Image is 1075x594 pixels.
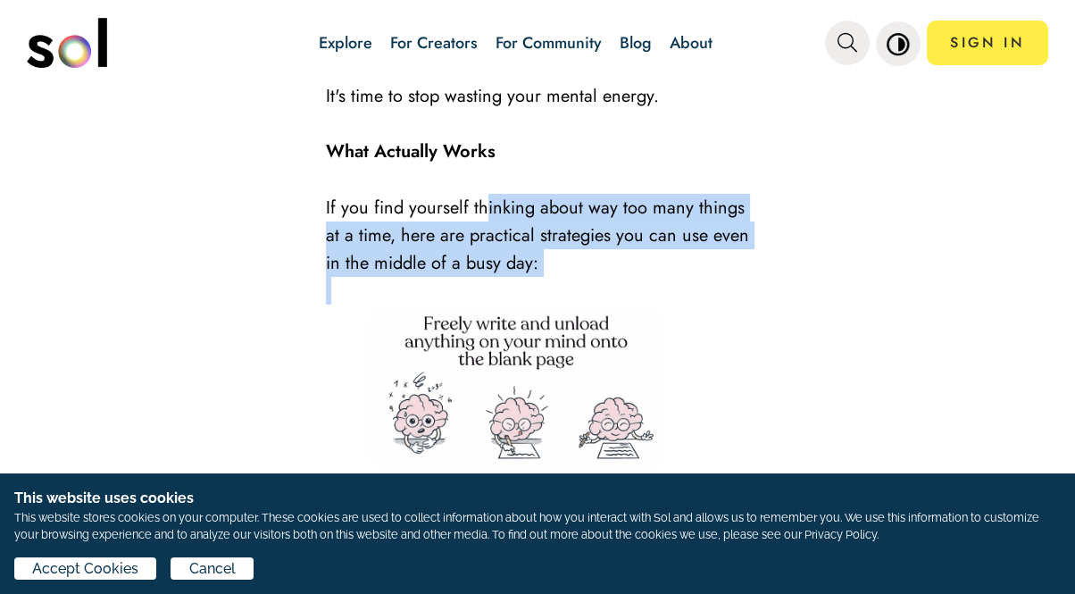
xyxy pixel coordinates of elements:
p: This website stores cookies on your computer. These cookies are used to collect information about... [14,509,1061,543]
button: Accept Cookies [14,557,156,580]
nav: main navigation [27,12,1048,74]
button: Cancel [171,557,253,580]
a: Explore [318,31,371,54]
img: logo [27,18,107,68]
a: For Community [495,31,601,54]
a: Blog [619,31,651,54]
h1: This website uses cookies [14,488,1061,509]
a: For Creators [389,31,477,54]
span: If you find yourself thinking about way too many things at a time, here are practical strategies ... [326,195,749,276]
img: AD_4nXdfUIVhzvTfw5Sj3tk6WAqADURFgQWFTtHtQxZwBz7stG0jhCkZ-tzcLuTXzwjPHYrinaVbBjKtttiqVofiPriaZ8EVD... [368,305,664,473]
span: Accept Cookies [32,558,138,580]
span: Cancel [189,558,236,580]
span: It's time to stop wasting your mental energy. [326,83,659,109]
strong: What Actually Works [326,138,496,164]
a: About [669,31,712,54]
a: SIGN IN [927,21,1048,65]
